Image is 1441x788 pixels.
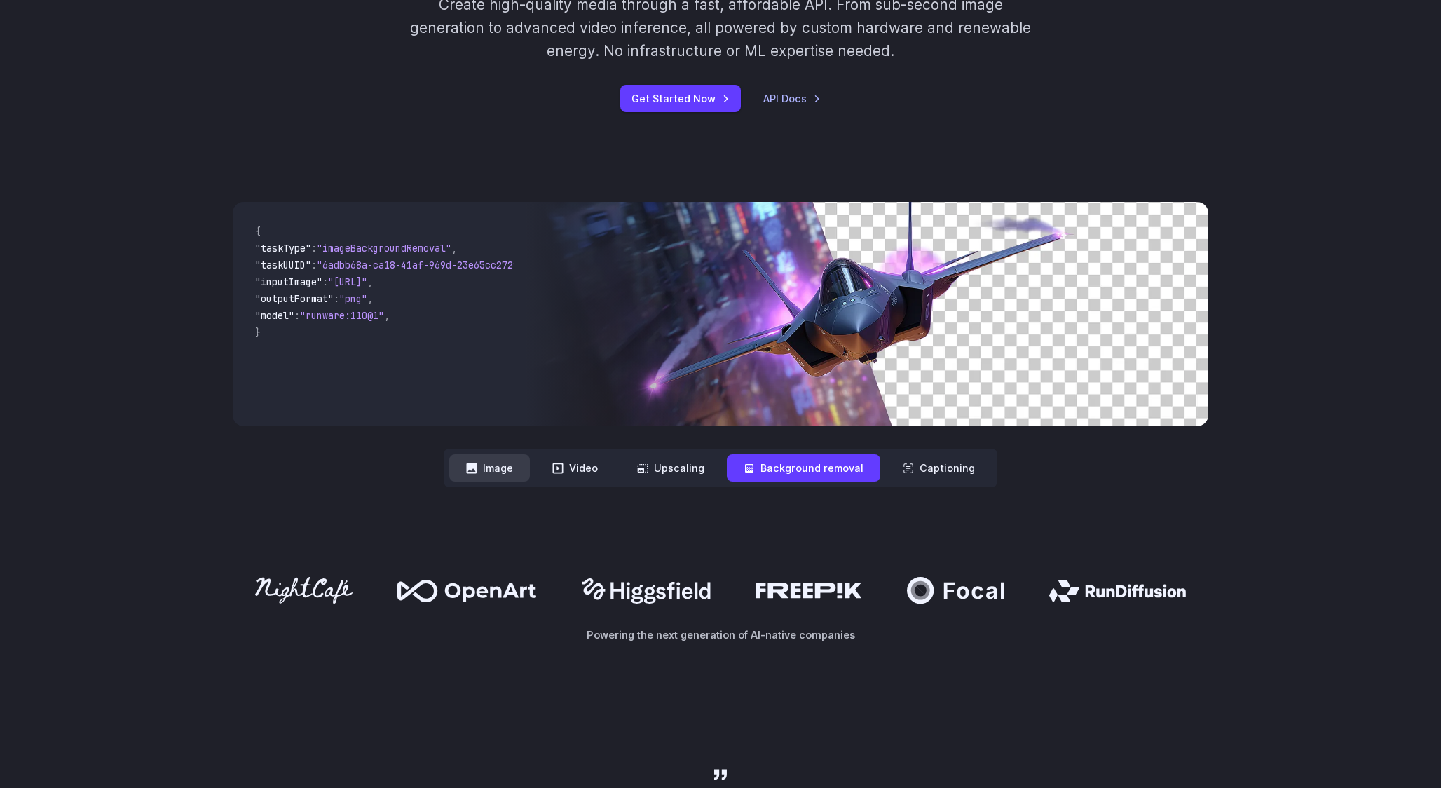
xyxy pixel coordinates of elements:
[322,276,328,288] span: :
[311,242,317,254] span: :
[449,454,530,482] button: Image
[317,242,451,254] span: "imageBackgroundRemoval"
[886,454,992,482] button: Captioning
[328,276,367,288] span: "[URL]"
[727,454,880,482] button: Background removal
[339,292,367,305] span: "png"
[384,309,390,322] span: ,
[367,292,373,305] span: ,
[255,276,322,288] span: "inputImage"
[367,276,373,288] span: ,
[311,259,317,271] span: :
[451,242,457,254] span: ,
[620,454,721,482] button: Upscaling
[317,259,530,271] span: "6adbb68a-ca18-41af-969d-23e65cc2729c"
[294,309,300,322] span: :
[255,292,334,305] span: "outputFormat"
[255,242,311,254] span: "taskType"
[255,259,311,271] span: "taskUUID"
[334,292,339,305] span: :
[255,309,294,322] span: "model"
[535,454,615,482] button: Video
[620,85,741,112] a: Get Started Now
[255,225,261,238] span: {
[300,309,384,322] span: "runware:110@1"
[526,202,1208,426] img: Futuristic stealth jet streaking through a neon-lit cityscape with glowing purple exhaust
[233,627,1208,643] p: Powering the next generation of AI-native companies
[763,90,821,107] a: API Docs
[255,326,261,339] span: }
